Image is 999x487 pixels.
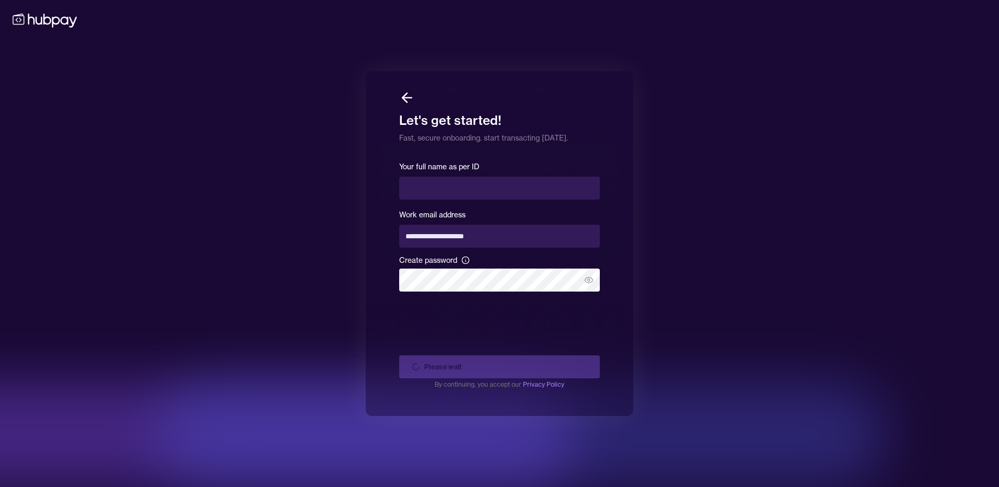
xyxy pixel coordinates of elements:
[399,129,600,143] p: Fast, secure onboarding. start transacting [DATE].
[399,256,600,264] label: Create password
[523,380,564,388] a: Privacy Policy
[399,380,600,389] p: By continuing, you accept our
[399,162,479,171] label: Your full name as per ID
[399,106,600,129] h1: Let's get started!
[399,210,466,219] label: Work email address
[461,256,470,264] button: Create password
